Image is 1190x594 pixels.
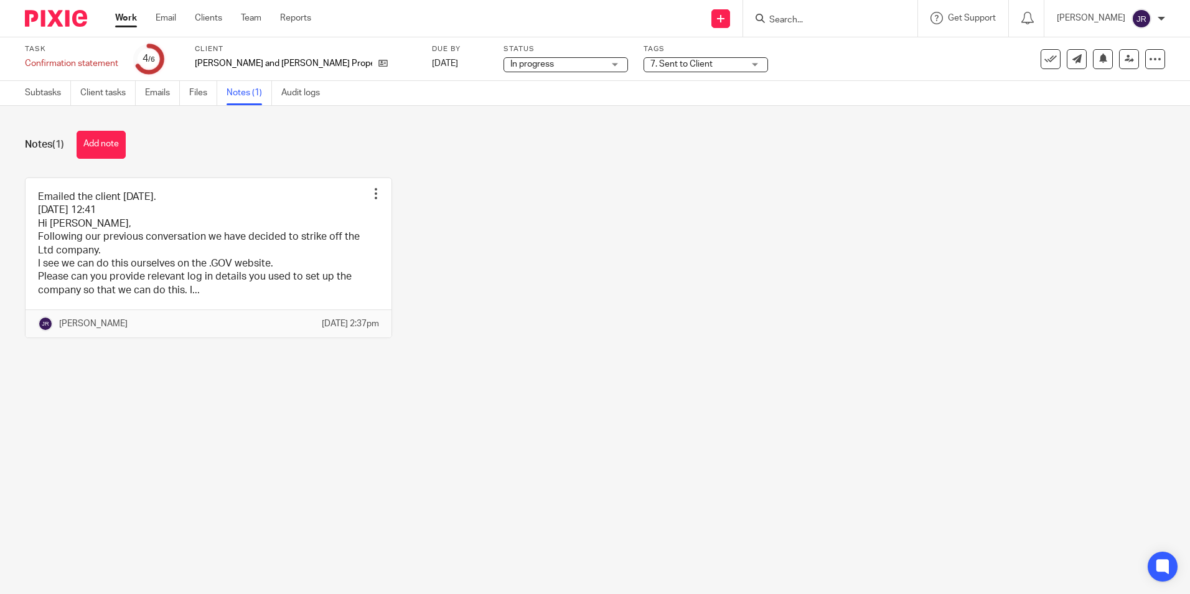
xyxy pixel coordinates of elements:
button: Add note [77,131,126,159]
small: /6 [148,56,155,63]
span: (1) [52,139,64,149]
a: Client tasks [80,81,136,105]
div: 4 [143,52,155,66]
input: Search [768,15,880,26]
a: Files [189,81,217,105]
span: In progress [510,60,554,68]
p: [PERSON_NAME] [1057,12,1125,24]
img: svg%3E [1131,9,1151,29]
div: Confirmation statement [25,57,118,70]
span: Get Support [948,14,996,22]
a: Work [115,12,137,24]
a: Audit logs [281,81,329,105]
label: Client [195,44,416,54]
img: svg%3E [38,316,53,331]
p: [DATE] 2:37pm [322,318,379,330]
label: Due by [432,44,488,54]
label: Tags [644,44,768,54]
a: Reports [280,12,311,24]
span: 7. Sent to Client [650,60,713,68]
p: [PERSON_NAME] [59,318,128,330]
a: Emails [145,81,180,105]
img: Pixie [25,10,87,27]
label: Task [25,44,118,54]
a: Subtasks [25,81,71,105]
h1: Notes [25,138,64,151]
a: Notes (1) [227,81,272,105]
p: [PERSON_NAME] and [PERSON_NAME] Property Ltd [195,57,372,70]
span: [DATE] [432,59,458,68]
a: Clients [195,12,222,24]
label: Status [504,44,628,54]
a: Team [241,12,261,24]
a: Email [156,12,176,24]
